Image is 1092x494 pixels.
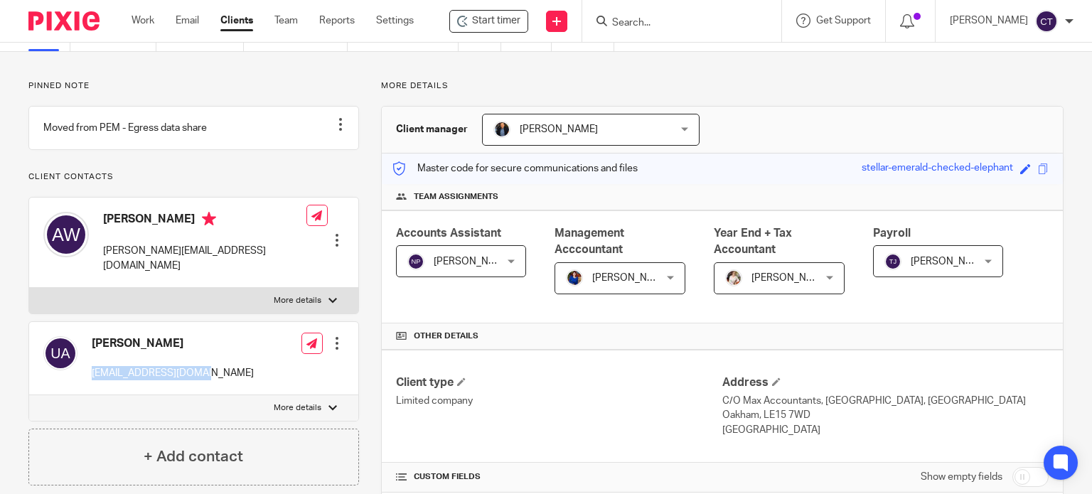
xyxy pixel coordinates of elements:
h4: [PERSON_NAME] [103,212,306,230]
img: svg%3E [43,212,89,257]
img: Nicole.jpeg [566,269,583,286]
label: Show empty fields [921,470,1002,484]
p: [GEOGRAPHIC_DATA] [722,423,1049,437]
p: More details [274,402,321,414]
h4: CUSTOM FIELDS [396,471,722,483]
div: stellar-emerald-checked-elephant [862,161,1013,177]
span: Accounts Assistant [396,227,501,239]
a: Email [176,14,199,28]
span: [PERSON_NAME] [592,273,670,283]
p: Client contacts [28,171,359,183]
input: Search [611,17,739,30]
p: Pinned note [28,80,359,92]
img: Kayleigh%20Henson.jpeg [725,269,742,286]
span: [PERSON_NAME] [911,257,989,267]
span: Get Support [816,16,871,26]
p: [PERSON_NAME][EMAIL_ADDRESS][DOMAIN_NAME] [103,244,306,273]
span: [PERSON_NAME] [751,273,830,283]
p: C/O Max Accountants, [GEOGRAPHIC_DATA], [GEOGRAPHIC_DATA] [722,394,1049,408]
span: [PERSON_NAME] [520,124,598,134]
img: Pixie [28,11,100,31]
h4: Client type [396,375,722,390]
span: Payroll [873,227,911,239]
span: Other details [414,331,478,342]
img: martin-hickman.jpg [493,121,510,138]
a: Settings [376,14,414,28]
img: svg%3E [43,336,77,370]
p: More details [274,295,321,306]
span: Team assignments [414,191,498,203]
img: svg%3E [1035,10,1058,33]
h4: + Add contact [144,446,243,468]
span: Management Acccountant [555,227,624,255]
p: [PERSON_NAME] [950,14,1028,28]
i: Primary [202,212,216,226]
a: Reports [319,14,355,28]
span: Year End + Tax Accountant [714,227,792,255]
p: [EMAIL_ADDRESS][DOMAIN_NAME] [92,366,254,380]
a: Work [132,14,154,28]
p: Master code for secure communications and files [392,161,638,176]
p: More details [381,80,1064,92]
span: [PERSON_NAME] [434,257,512,267]
span: Start timer [472,14,520,28]
h4: Address [722,375,1049,390]
img: svg%3E [884,253,901,270]
h3: Client manager [396,122,468,136]
img: svg%3E [407,253,424,270]
p: Oakham, LE15 7WD [722,408,1049,422]
p: Limited company [396,394,722,408]
h4: [PERSON_NAME] [92,336,254,351]
div: 52 North Health Ltd [449,10,528,33]
a: Team [274,14,298,28]
a: Clients [220,14,253,28]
